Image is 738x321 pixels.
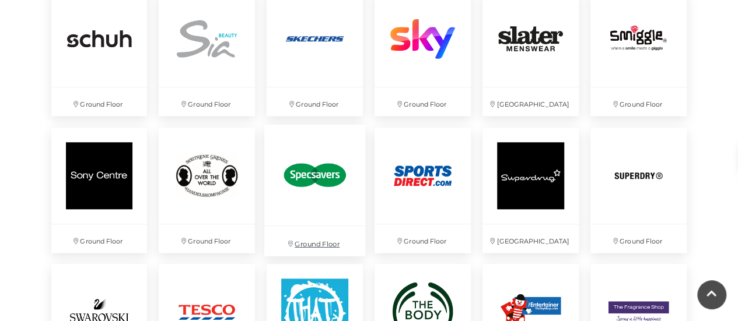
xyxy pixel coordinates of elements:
[590,224,687,253] p: Ground Floor
[590,87,687,116] p: Ground Floor
[264,226,365,256] p: Ground Floor
[159,87,255,116] p: Ground Floor
[375,224,471,253] p: Ground Floor
[482,87,579,116] p: [GEOGRAPHIC_DATA]
[51,224,148,253] p: Ground Floor
[159,224,255,253] p: Ground Floor
[258,118,372,262] a: Ground Floor
[369,122,477,259] a: Ground Floor
[585,122,692,259] a: Ground Floor
[51,87,148,116] p: Ground Floor
[477,122,585,259] a: [GEOGRAPHIC_DATA]
[482,224,579,253] p: [GEOGRAPHIC_DATA]
[153,122,261,259] a: Ground Floor
[46,122,153,259] a: Ground Floor
[375,87,471,116] p: Ground Floor
[267,87,363,116] p: Ground Floor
